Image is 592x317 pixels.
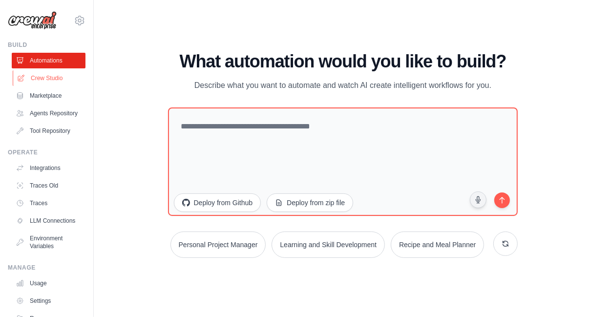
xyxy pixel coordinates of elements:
[12,178,85,193] a: Traces Old
[179,79,507,92] p: Describe what you want to automate and watch AI create intelligent workflows for you.
[12,160,85,176] a: Integrations
[8,41,85,49] div: Build
[391,232,484,258] button: Recipe and Meal Planner
[272,232,385,258] button: Learning and Skill Development
[8,11,57,30] img: Logo
[174,193,261,212] button: Deploy from Github
[13,70,86,86] a: Crew Studio
[12,275,85,291] a: Usage
[8,148,85,156] div: Operate
[12,195,85,211] a: Traces
[12,53,85,68] a: Automations
[267,193,353,212] button: Deploy from zip file
[12,88,85,104] a: Marketplace
[12,293,85,309] a: Settings
[12,123,85,139] a: Tool Repository
[170,232,266,258] button: Personal Project Manager
[168,52,518,71] h1: What automation would you like to build?
[12,106,85,121] a: Agents Repository
[8,264,85,272] div: Manage
[12,213,85,229] a: LLM Connections
[543,270,592,317] iframe: Chat Widget
[12,231,85,254] a: Environment Variables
